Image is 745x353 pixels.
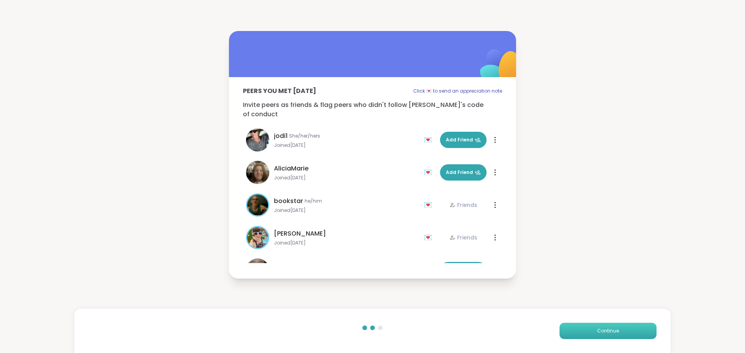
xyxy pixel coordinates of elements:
[440,164,487,181] button: Add Friend
[305,198,322,204] span: he/him
[413,86,502,96] p: Click 💌 to send an appreciation note
[274,164,308,173] span: AliciaMarie
[274,196,303,206] span: bookstar
[274,131,288,141] span: jodi1
[597,327,619,334] span: Continue
[449,201,477,209] div: Friends
[560,323,657,339] button: Continue
[246,128,269,152] img: jodi1
[424,199,435,211] div: 💌
[274,207,419,214] span: Joined [DATE]
[274,229,326,238] span: [PERSON_NAME]
[440,132,487,148] button: Add Friend
[274,175,419,181] span: Joined [DATE]
[440,262,487,278] button: Add Friend
[424,166,435,179] div: 💌
[424,134,435,146] div: 💌
[243,100,502,119] p: Invite peers as friends & flag peers who didn't follow [PERSON_NAME]'s code of conduct
[246,161,269,184] img: AliciaMarie
[243,86,316,96] p: Peers you met [DATE]
[289,133,320,139] span: She/her/hers
[462,29,539,106] img: ShareWell Logomark
[274,240,419,246] span: Joined [DATE]
[274,262,302,271] span: Emil2207
[424,231,435,244] div: 💌
[449,234,477,241] div: Friends
[246,258,269,282] img: Emil2207
[247,195,268,215] img: bookstar
[446,169,481,176] span: Add Friend
[274,142,419,148] span: Joined [DATE]
[247,227,268,248] img: Adrienne_QueenOfTheDawn
[446,136,481,143] span: Add Friend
